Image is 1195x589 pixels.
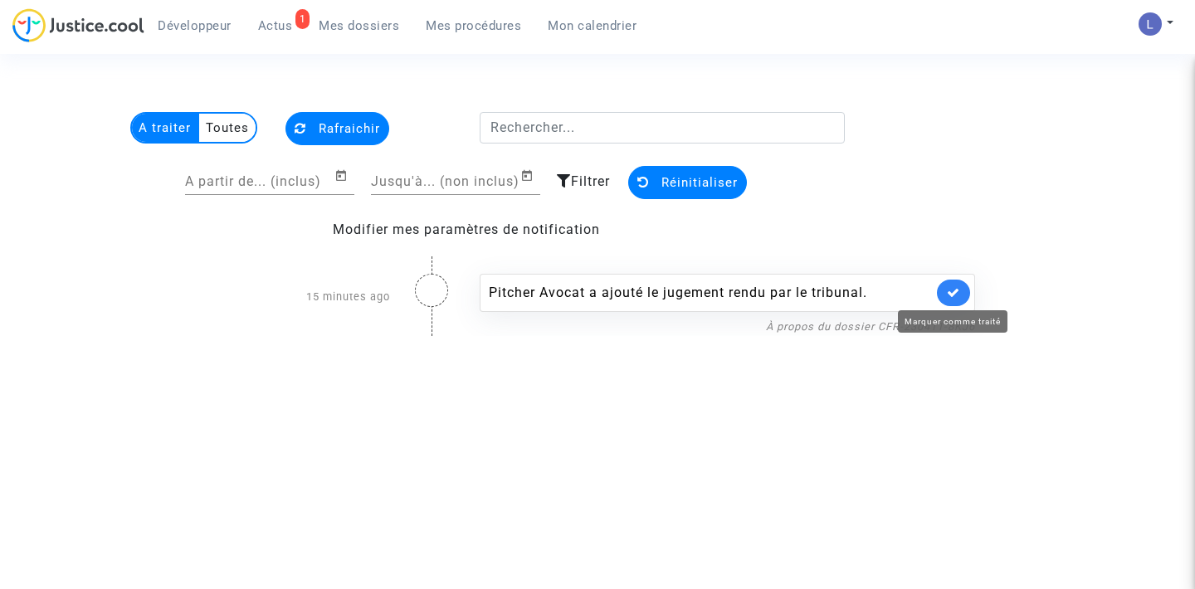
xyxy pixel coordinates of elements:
span: Développeur [158,18,232,33]
span: Mon calendrier [548,18,637,33]
multi-toggle-item: A traiter [132,114,199,142]
span: Filtrer [571,173,610,189]
div: 15 minutes ago [207,257,402,336]
button: Rafraichir [285,112,389,145]
a: Mon calendrier [534,13,650,38]
button: Open calendar [334,166,354,186]
a: 1Actus [245,13,306,38]
a: Mes procédures [412,13,534,38]
span: Mes procédures [426,18,521,33]
img: AATXAJzI13CaqkJmx-MOQUbNyDE09GJ9dorwRvFSQZdH=s96-c [1139,12,1162,36]
span: Rafraichir [319,121,380,136]
span: Mes dossiers [319,18,399,33]
a: Mes dossiers [305,13,412,38]
a: À propos du dossier CFR-230411-8KJ6 [766,320,975,333]
span: Actus [258,18,293,33]
a: Développeur [144,13,245,38]
multi-toggle-item: Toutes [199,114,256,142]
span: Réinitialiser [661,175,738,190]
img: jc-logo.svg [12,8,144,42]
a: Modifier mes paramètres de notification [333,221,600,237]
button: Open calendar [520,166,540,186]
div: 1 [295,9,310,29]
button: Réinitialiser [628,166,747,199]
input: Rechercher... [480,112,846,144]
div: Pitcher Avocat a ajouté le jugement rendu par le tribunal. [489,283,933,303]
